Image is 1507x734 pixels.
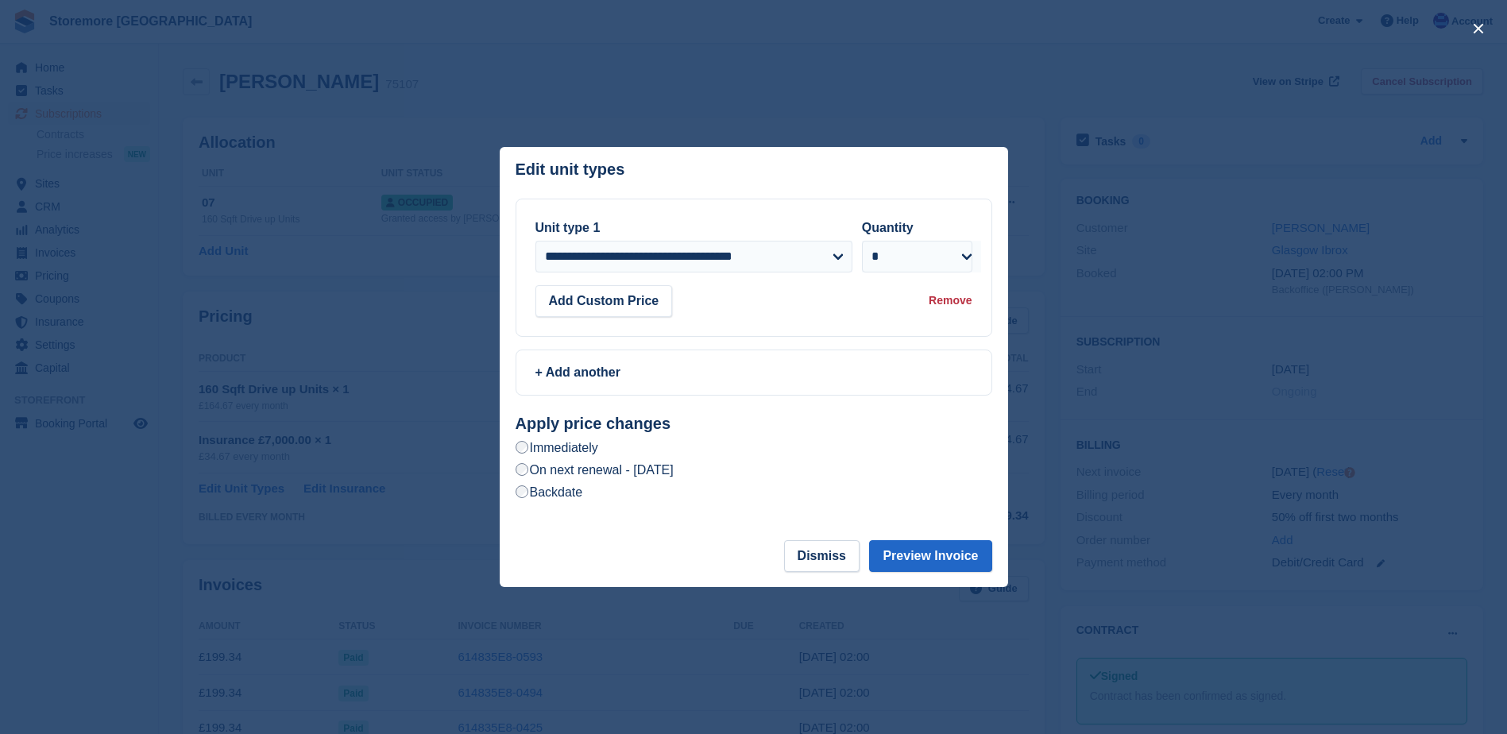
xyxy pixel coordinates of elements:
[862,221,914,234] label: Quantity
[516,160,625,179] p: Edit unit types
[516,485,528,498] input: Backdate
[516,463,528,476] input: On next renewal - [DATE]
[516,415,671,432] strong: Apply price changes
[535,285,673,317] button: Add Custom Price
[516,462,674,478] label: On next renewal - [DATE]
[516,484,583,500] label: Backdate
[535,363,972,382] div: + Add another
[535,221,601,234] label: Unit type 1
[1466,16,1491,41] button: close
[516,441,528,454] input: Immediately
[516,350,992,396] a: + Add another
[784,540,860,572] button: Dismiss
[929,292,972,309] div: Remove
[516,439,598,456] label: Immediately
[869,540,991,572] button: Preview Invoice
